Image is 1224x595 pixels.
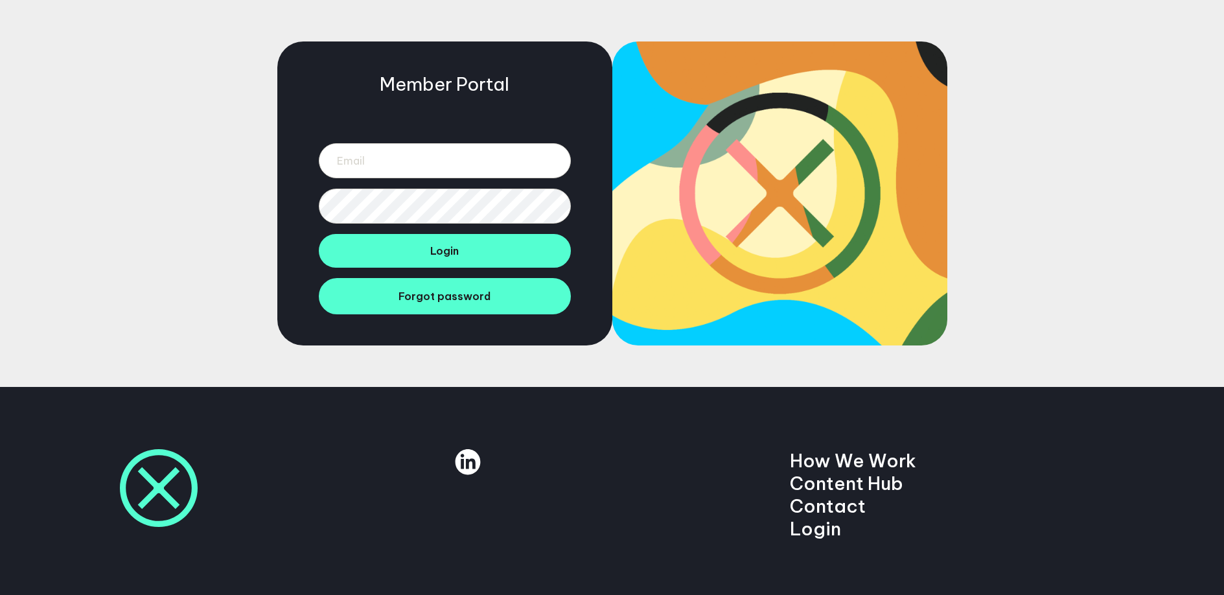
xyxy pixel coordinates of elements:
[380,73,509,95] h5: Member Portal
[398,290,491,303] span: Forgot password
[430,244,459,257] span: Login
[319,234,571,268] button: Login
[790,495,866,517] a: Contact
[790,472,903,495] a: Content Hub
[790,449,916,472] a: How We Work
[790,517,841,540] a: Login
[319,278,571,314] a: Forgot password
[319,143,571,178] input: Email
